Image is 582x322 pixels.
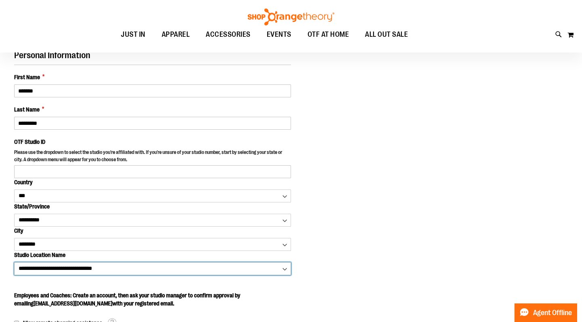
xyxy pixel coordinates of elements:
[533,309,572,317] span: Agent Offline
[14,203,50,210] span: State/Province
[14,105,40,114] span: Last Name
[206,25,251,44] span: ACCESSORIES
[162,25,190,44] span: APPAREL
[14,252,65,258] span: Studio Location Name
[14,227,23,234] span: City
[14,73,40,81] span: First Name
[14,292,240,307] span: Employees and Coaches: Create an account, then ask your studio manager to confirm approval by ema...
[247,8,335,25] img: Shop Orangetheory
[14,179,32,185] span: Country
[267,25,291,44] span: EVENTS
[14,50,90,60] span: Personal Information
[14,139,45,145] span: OTF Studio ID
[14,149,291,165] p: Please use the dropdown to select the studio you're affiliated with. If you're unsure of your stu...
[308,25,349,44] span: OTF AT HOME
[365,25,408,44] span: ALL OUT SALE
[515,303,577,322] button: Agent Offline
[121,25,145,44] span: JUST IN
